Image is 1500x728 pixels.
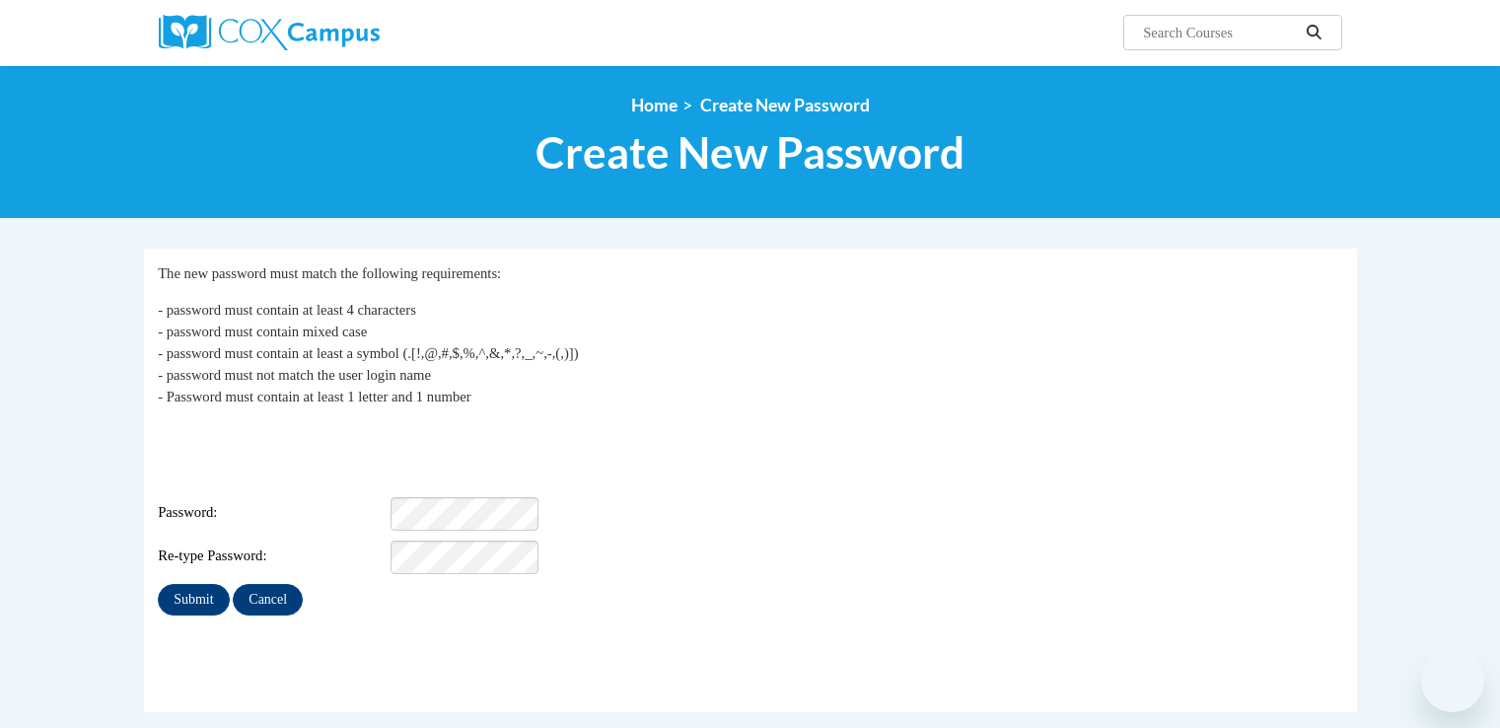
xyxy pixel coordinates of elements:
[233,584,303,616] input: Cancel
[1421,649,1484,712] iframe: Button to launch messaging window
[1299,21,1328,44] button: Search
[159,15,380,50] img: Cox Campus
[158,302,578,404] span: - password must contain at least 4 characters - password must contain mixed case - password must ...
[159,15,534,50] a: Cox Campus
[158,584,229,616] input: Submit
[1141,21,1299,44] input: Search Courses
[536,126,964,179] span: Create New Password
[631,95,678,115] a: Home
[158,265,501,281] span: The new password must match the following requirements:
[700,95,870,115] span: Create New Password
[158,502,387,524] span: Password:
[158,546,387,567] span: Re-type Password:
